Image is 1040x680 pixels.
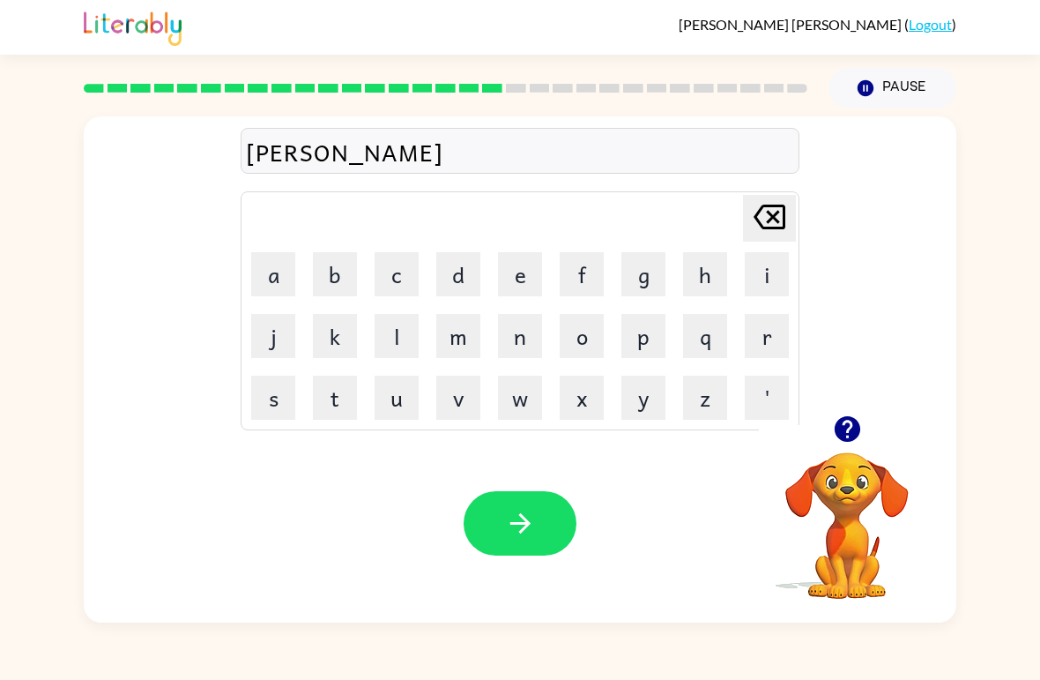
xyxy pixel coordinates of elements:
[560,314,604,358] button: o
[679,16,956,33] div: ( )
[621,376,665,420] button: y
[828,68,956,108] button: Pause
[621,314,665,358] button: p
[436,376,480,420] button: v
[759,425,935,602] video: Your browser must support playing .mp4 files to use Literably. Please try using another browser.
[436,314,480,358] button: m
[84,7,182,46] img: Literably
[313,252,357,296] button: b
[313,314,357,358] button: k
[498,314,542,358] button: n
[560,376,604,420] button: x
[745,376,789,420] button: '
[498,376,542,420] button: w
[251,376,295,420] button: s
[375,252,419,296] button: c
[560,252,604,296] button: f
[745,314,789,358] button: r
[375,376,419,420] button: u
[683,252,727,296] button: h
[375,314,419,358] button: l
[251,252,295,296] button: a
[436,252,480,296] button: d
[246,133,794,170] div: [PERSON_NAME]
[683,314,727,358] button: q
[621,252,665,296] button: g
[909,16,952,33] a: Logout
[745,252,789,296] button: i
[251,314,295,358] button: j
[679,16,904,33] span: [PERSON_NAME] [PERSON_NAME]
[683,376,727,420] button: z
[313,376,357,420] button: t
[498,252,542,296] button: e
